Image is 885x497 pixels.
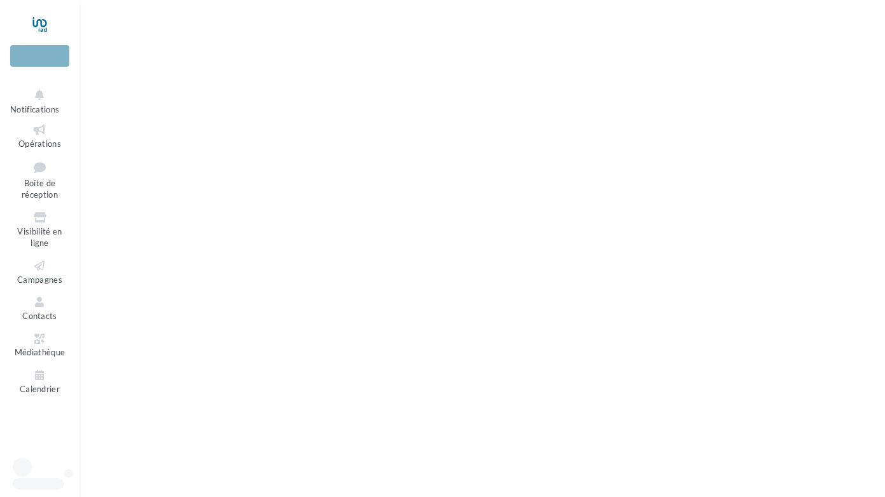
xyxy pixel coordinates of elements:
a: Opérations [10,120,69,151]
a: Campagnes [10,256,69,287]
span: Boîte de réception [22,178,58,200]
a: Calendrier [10,365,69,397]
span: Contacts [22,311,57,321]
span: Calendrier [20,384,60,394]
span: Médiathèque [15,348,65,358]
a: Visibilité en ligne [10,208,69,251]
span: Notifications [10,104,59,114]
div: Nouvelle campagne [10,45,69,67]
span: Opérations [18,139,61,149]
a: Contacts [10,292,69,323]
a: Médiathèque [10,329,69,360]
span: Visibilité en ligne [17,226,62,248]
a: Boîte de réception [10,156,69,203]
span: Campagnes [17,275,62,285]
